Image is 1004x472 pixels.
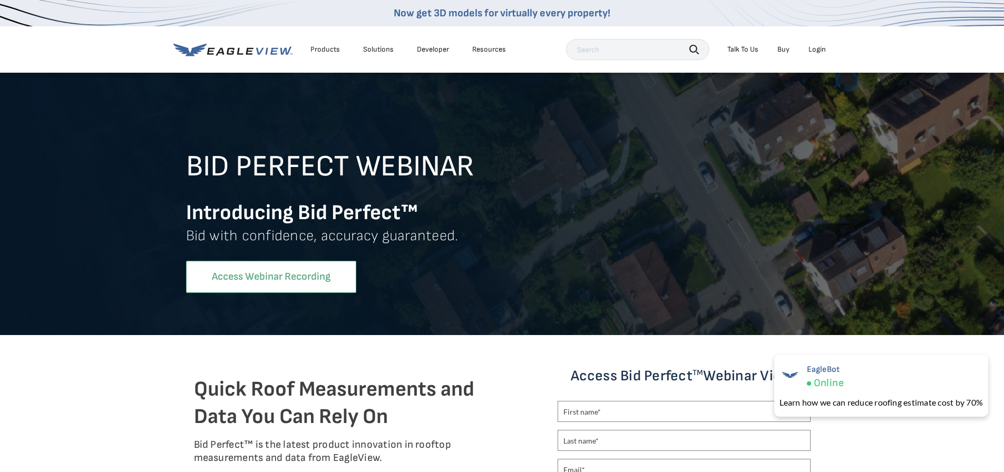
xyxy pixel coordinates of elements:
[808,45,826,54] div: Login
[394,7,610,19] a: Now get 3D models for virtually every property!
[558,430,811,451] input: Last name*
[558,401,811,422] input: First name*
[194,376,483,430] h3: Quick Roof Measurements and Data You Can Rely On
[472,45,506,54] div: Resources
[779,396,983,409] div: Learn how we can reduce roofing estimate cost by 70%
[417,45,449,54] a: Developer
[571,367,797,385] span: Access Bid Perfect Webinar Video
[566,39,709,60] input: Search
[194,438,483,465] p: Bid Perfect™ is the latest product innovation in rooftop measurements and data from EagleView.
[814,377,844,390] span: Online
[186,199,818,227] h3: Introducing Bid Perfect™
[807,365,844,375] span: EagleBot
[310,45,340,54] div: Products
[693,368,703,378] sup: TM
[186,227,818,261] p: Bid with confidence, accuracy guaranteed.
[779,365,801,386] img: EagleBot
[186,261,356,293] a: Access Webinar Recording
[727,45,758,54] div: Talk To Us
[363,45,394,54] div: Solutions
[186,151,818,199] h2: BID PERFECT WEBINAR
[777,45,789,54] a: Buy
